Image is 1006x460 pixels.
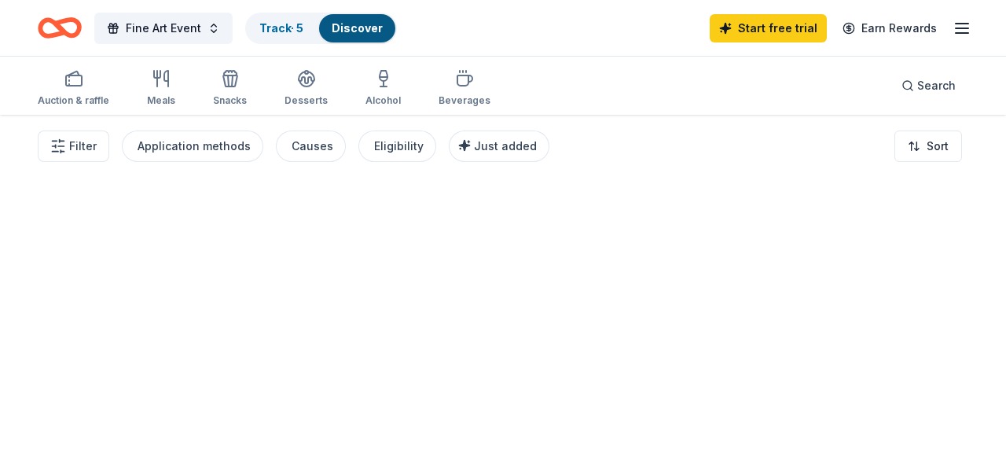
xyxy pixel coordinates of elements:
[374,137,424,156] div: Eligibility
[474,139,537,153] span: Just added
[358,131,436,162] button: Eligibility
[439,94,490,107] div: Beverages
[285,94,328,107] div: Desserts
[439,63,490,115] button: Beverages
[122,131,263,162] button: Application methods
[138,137,251,156] div: Application methods
[710,14,827,42] a: Start free trial
[276,131,346,162] button: Causes
[833,14,946,42] a: Earn Rewards
[245,13,397,44] button: Track· 5Discover
[147,94,175,107] div: Meals
[213,94,247,107] div: Snacks
[889,70,968,101] button: Search
[69,137,97,156] span: Filter
[927,137,949,156] span: Sort
[94,13,233,44] button: Fine Art Event
[449,131,549,162] button: Just added
[38,94,109,107] div: Auction & raffle
[292,137,333,156] div: Causes
[894,131,962,162] button: Sort
[213,63,247,115] button: Snacks
[38,9,82,46] a: Home
[365,94,401,107] div: Alcohol
[126,19,201,38] span: Fine Art Event
[38,63,109,115] button: Auction & raffle
[259,21,303,35] a: Track· 5
[332,21,383,35] a: Discover
[285,63,328,115] button: Desserts
[147,63,175,115] button: Meals
[365,63,401,115] button: Alcohol
[917,76,956,95] span: Search
[38,131,109,162] button: Filter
